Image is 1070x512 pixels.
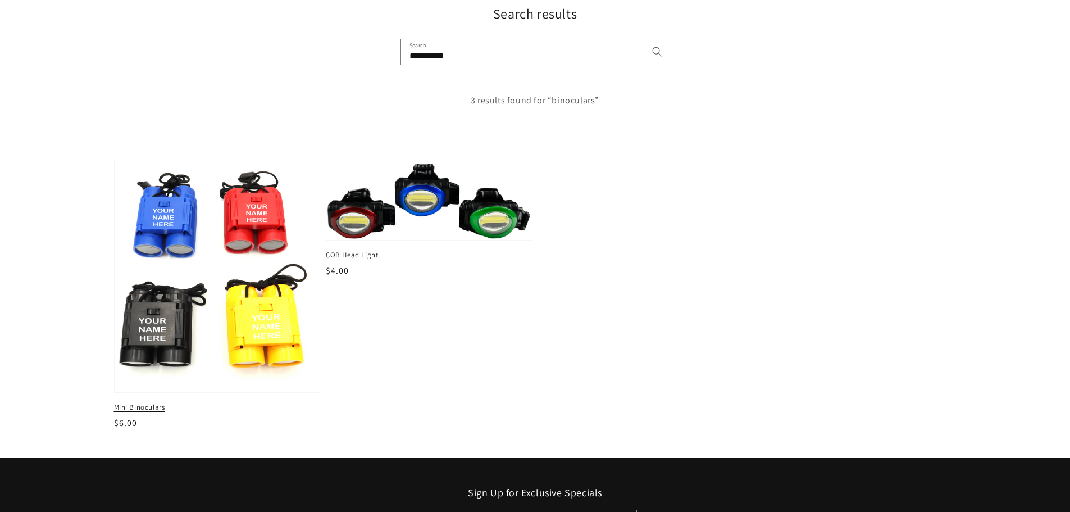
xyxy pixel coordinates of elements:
a: COB Head Light COB Head Light $4.00 [326,160,532,278]
span: COB Head Light [326,250,532,260]
span: $4.00 [326,265,349,277]
span: Mini Binoculars [114,402,321,413]
h1: Search results [114,5,957,22]
a: Mini Binoculars Mini Binoculars $6.00 [114,160,321,430]
p: 3 results found for “binoculars” [114,93,957,109]
img: Mini Binoculars [111,157,322,396]
span: $6.00 [114,417,137,429]
h2: Sign Up for Exclusive Specials [114,486,957,499]
img: COB Head Light [326,160,532,240]
button: Search [645,39,670,64]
